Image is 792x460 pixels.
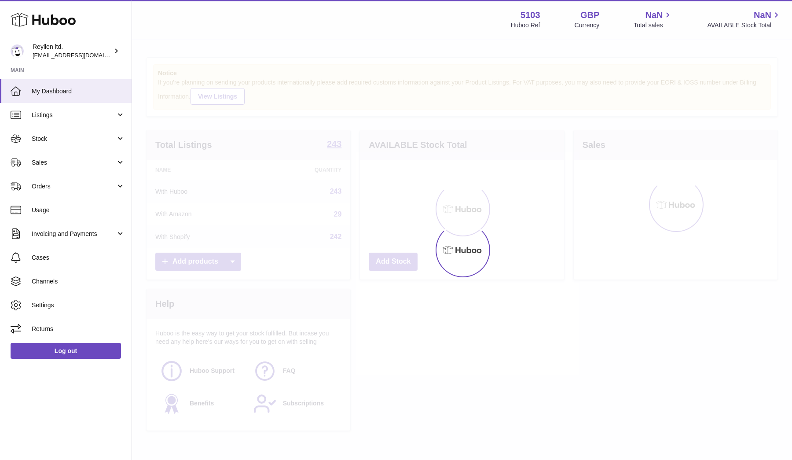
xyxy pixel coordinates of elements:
span: Settings [32,301,125,309]
img: reyllen@reyllen.com [11,44,24,58]
span: Cases [32,254,125,262]
span: Invoicing and Payments [32,230,116,238]
span: Usage [32,206,125,214]
span: Orders [32,182,116,191]
div: Reyllen ltd. [33,43,112,59]
strong: 5103 [521,9,540,21]
strong: GBP [580,9,599,21]
span: NaN [645,9,663,21]
a: NaN Total sales [634,9,673,29]
span: AVAILABLE Stock Total [707,21,781,29]
span: My Dashboard [32,87,125,96]
span: Channels [32,277,125,286]
div: Currency [575,21,600,29]
a: Log out [11,343,121,359]
div: Huboo Ref [511,21,540,29]
span: Stock [32,135,116,143]
span: Sales [32,158,116,167]
span: Total sales [634,21,673,29]
span: NaN [754,9,771,21]
a: NaN AVAILABLE Stock Total [707,9,781,29]
span: [EMAIL_ADDRESS][DOMAIN_NAME] [33,52,129,59]
span: Returns [32,325,125,333]
span: Listings [32,111,116,119]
